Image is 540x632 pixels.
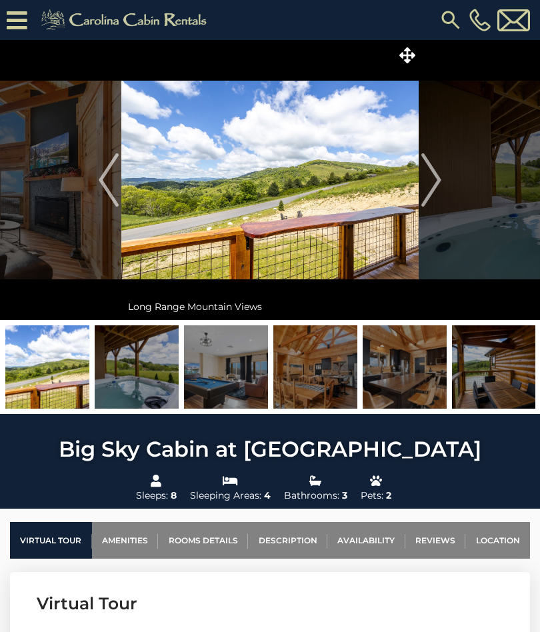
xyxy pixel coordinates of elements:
[99,153,119,207] img: arrow
[10,522,92,559] a: Virtual Tour
[248,522,327,559] a: Description
[273,325,357,409] img: 165805828
[327,522,405,559] a: Availability
[439,8,463,32] img: search-regular.svg
[465,522,530,559] a: Location
[5,325,89,409] img: 166631187
[405,522,466,559] a: Reviews
[121,293,419,320] div: Long Range Mountain Views
[158,522,248,559] a: Rooms Details
[421,153,441,207] img: arrow
[452,325,536,409] img: 166631186
[363,325,447,409] img: 165805830
[96,40,121,320] button: Previous
[95,325,179,409] img: 166631191
[34,7,218,33] img: Khaki-logo.png
[37,592,503,615] h3: Virtual Tour
[466,9,494,31] a: [PHONE_NUMBER]
[184,325,268,409] img: 165805825
[419,40,444,320] button: Next
[92,522,159,559] a: Amenities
